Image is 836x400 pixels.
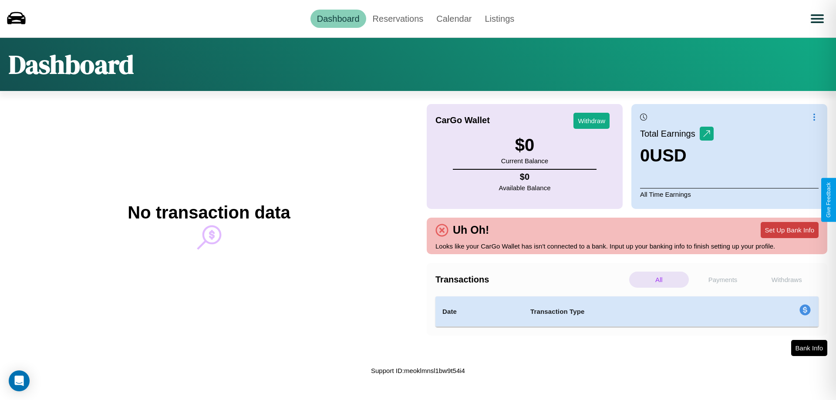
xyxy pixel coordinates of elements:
[501,135,548,155] h3: $ 0
[435,275,627,285] h4: Transactions
[757,272,816,288] p: Withdraws
[448,224,493,236] h4: Uh Oh!
[640,188,819,200] p: All Time Earnings
[629,272,689,288] p: All
[693,272,753,288] p: Payments
[826,182,832,218] div: Give Feedback
[501,155,548,167] p: Current Balance
[435,240,819,252] p: Looks like your CarGo Wallet has isn't connected to a bank. Input up your banking info to finish ...
[310,10,366,28] a: Dashboard
[640,126,700,141] p: Total Earnings
[435,296,819,327] table: simple table
[371,365,465,376] p: Support ID: meoklmnsl1bw9t54i4
[442,306,516,317] h4: Date
[128,203,290,222] h2: No transaction data
[761,222,819,238] button: Set Up Bank Info
[9,47,134,82] h1: Dashboard
[530,306,728,317] h4: Transaction Type
[499,182,551,194] p: Available Balance
[791,340,827,356] button: Bank Info
[478,10,521,28] a: Listings
[573,113,610,129] button: Withdraw
[499,172,551,182] h4: $ 0
[366,10,430,28] a: Reservations
[435,115,490,125] h4: CarGo Wallet
[805,7,829,31] button: Open menu
[9,370,30,391] div: Open Intercom Messenger
[430,10,478,28] a: Calendar
[640,146,714,165] h3: 0 USD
